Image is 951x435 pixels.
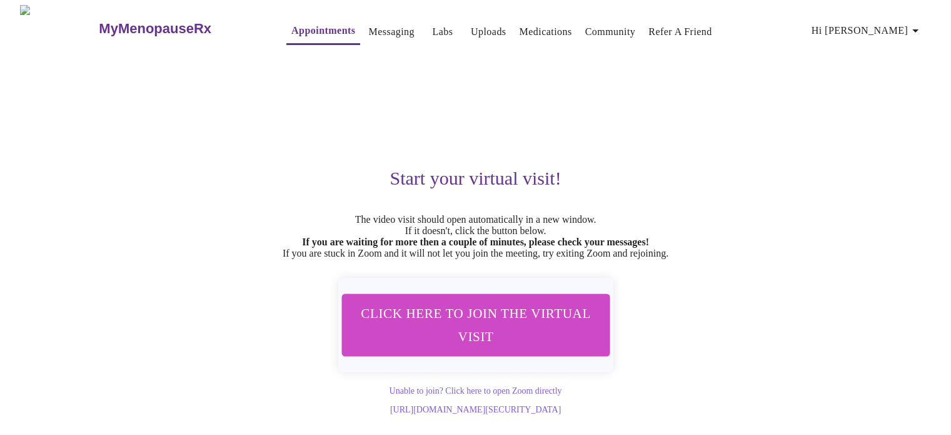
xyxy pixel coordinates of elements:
[807,18,928,43] button: Hi [PERSON_NAME]
[519,23,571,41] a: Medications
[368,23,414,41] a: Messaging
[432,23,453,41] a: Labs
[580,19,641,44] button: Community
[286,18,360,45] button: Appointments
[643,19,717,44] button: Refer a Friend
[341,294,610,356] button: Click here to join the virtual visit
[812,22,923,39] span: Hi [PERSON_NAME]
[302,237,649,247] strong: If you are waiting for more then a couple of minutes, please check your messages!
[358,302,593,348] span: Click here to join the virtual visit
[98,7,261,51] a: MyMenopauseRx
[91,214,861,259] p: The video visit should open automatically in a new window. If it doesn't, click the button below....
[471,23,506,41] a: Uploads
[466,19,511,44] button: Uploads
[363,19,419,44] button: Messaging
[585,23,636,41] a: Community
[514,19,576,44] button: Medications
[648,23,712,41] a: Refer a Friend
[291,22,355,39] a: Appointments
[390,405,561,414] a: [URL][DOMAIN_NAME][SECURITY_DATA]
[423,19,463,44] button: Labs
[389,386,561,396] a: Unable to join? Click here to open Zoom directly
[99,21,211,37] h3: MyMenopauseRx
[91,168,861,189] h3: Start your virtual visit!
[20,5,98,52] img: MyMenopauseRx Logo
